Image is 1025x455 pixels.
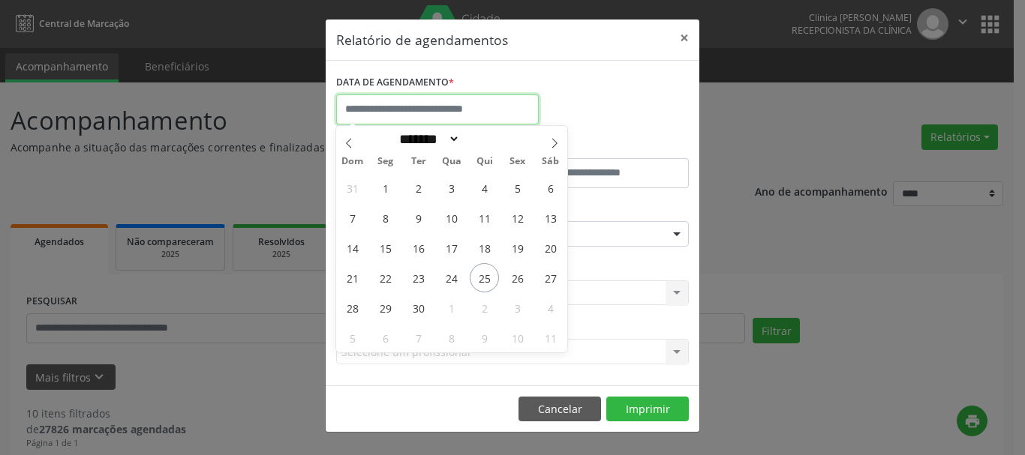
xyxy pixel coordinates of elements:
span: Setembro 10, 2025 [437,203,466,232]
span: Outubro 4, 2025 [536,293,565,322]
span: Setembro 25, 2025 [470,263,499,292]
span: Setembro 28, 2025 [338,293,367,322]
span: Setembro 17, 2025 [437,233,466,262]
label: DATA DE AGENDAMENTO [336,71,454,94]
span: Agosto 31, 2025 [338,173,367,202]
span: Setembro 2, 2025 [404,173,433,202]
button: Cancelar [519,397,601,422]
span: Setembro 27, 2025 [536,263,565,292]
span: Setembro 3, 2025 [437,173,466,202]
span: Outubro 7, 2025 [404,323,433,352]
span: Outubro 1, 2025 [437,293,466,322]
span: Setembro 4, 2025 [470,173,499,202]
label: ATÉ [516,135,689,158]
span: Ter [402,157,435,166]
span: Setembro 15, 2025 [371,233,400,262]
span: Outubro 11, 2025 [536,323,565,352]
span: Setembro 7, 2025 [338,203,367,232]
span: Dom [336,157,369,166]
input: Year [460,131,509,147]
span: Setembro 11, 2025 [470,203,499,232]
span: Setembro 29, 2025 [371,293,400,322]
span: Setembro 5, 2025 [503,173,532,202]
span: Setembro 18, 2025 [470,233,499,262]
span: Outubro 6, 2025 [371,323,400,352]
span: Qua [435,157,468,166]
span: Qui [468,157,501,166]
button: Imprimir [606,397,689,422]
span: Setembro 12, 2025 [503,203,532,232]
span: Setembro 8, 2025 [371,203,400,232]
h5: Relatório de agendamentos [336,30,508,49]
span: Setembro 14, 2025 [338,233,367,262]
span: Outubro 5, 2025 [338,323,367,352]
span: Setembro 22, 2025 [371,263,400,292]
span: Setembro 13, 2025 [536,203,565,232]
span: Setembro 21, 2025 [338,263,367,292]
span: Sáb [534,157,567,166]
span: Setembro 16, 2025 [404,233,433,262]
span: Setembro 30, 2025 [404,293,433,322]
span: Outubro 9, 2025 [470,323,499,352]
span: Setembro 1, 2025 [371,173,400,202]
select: Month [394,131,460,147]
span: Setembro 9, 2025 [404,203,433,232]
span: Setembro 20, 2025 [536,233,565,262]
span: Setembro 24, 2025 [437,263,466,292]
span: Setembro 19, 2025 [503,233,532,262]
span: Outubro 8, 2025 [437,323,466,352]
span: Setembro 6, 2025 [536,173,565,202]
span: Seg [369,157,402,166]
button: Close [669,19,699,56]
span: Outubro 10, 2025 [503,323,532,352]
span: Setembro 23, 2025 [404,263,433,292]
span: Sex [501,157,534,166]
span: Outubro 2, 2025 [470,293,499,322]
span: Outubro 3, 2025 [503,293,532,322]
span: Setembro 26, 2025 [503,263,532,292]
